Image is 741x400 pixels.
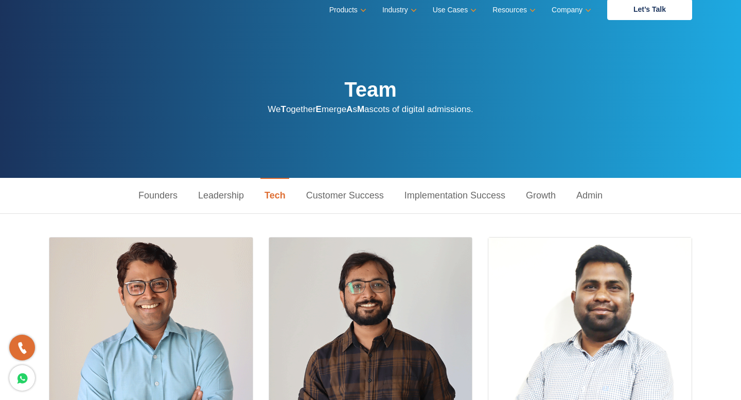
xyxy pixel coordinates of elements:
[382,3,415,17] a: Industry
[128,178,188,213] a: Founders
[357,104,364,114] strong: M
[281,104,286,114] strong: T
[344,78,397,101] strong: Team
[516,178,566,213] a: Growth
[296,178,394,213] a: Customer Success
[346,104,352,114] strong: A
[254,178,296,213] a: Tech
[316,104,322,114] strong: E
[329,3,364,17] a: Products
[188,178,254,213] a: Leadership
[492,3,534,17] a: Resources
[566,178,613,213] a: Admin
[552,3,589,17] a: Company
[433,3,474,17] a: Use Cases
[394,178,516,213] a: Implementation Success
[268,102,473,117] p: We ogether merge s ascots of digital admissions.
